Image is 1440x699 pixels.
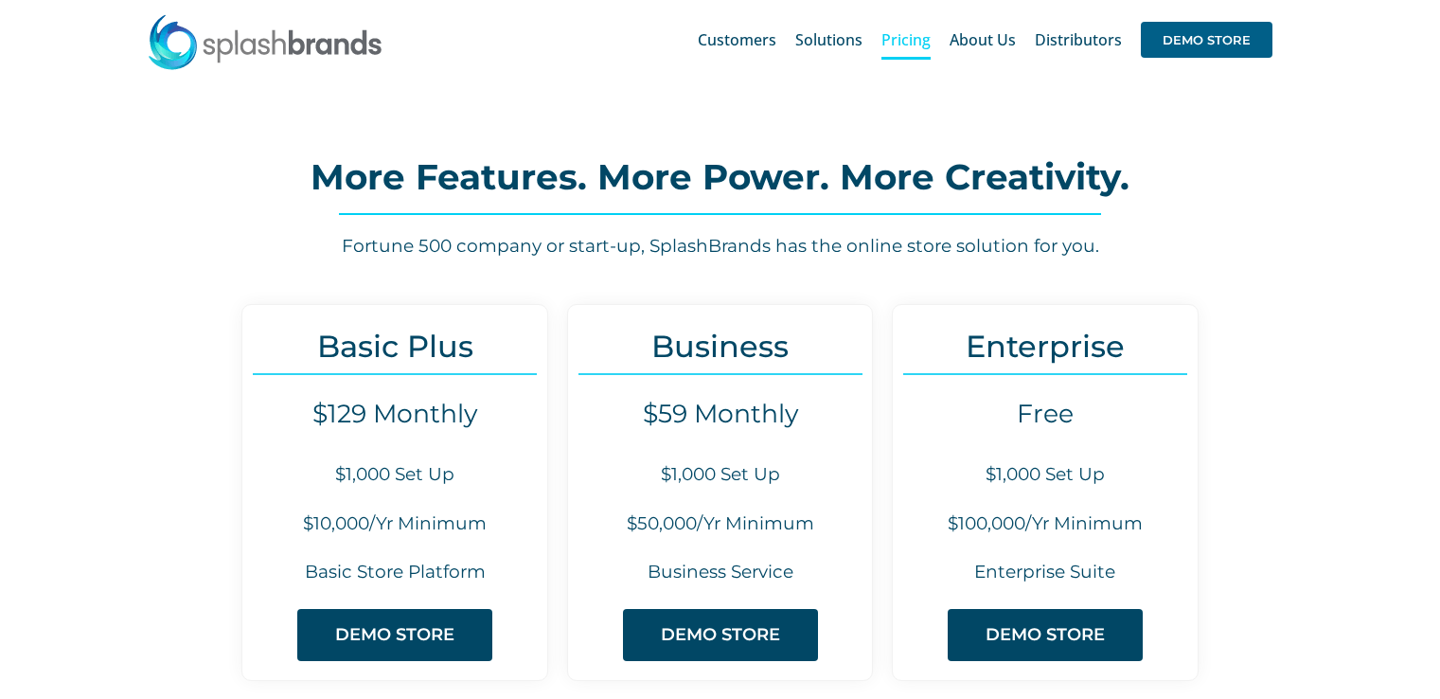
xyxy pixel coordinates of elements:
a: DEMO STORE [1141,9,1272,70]
a: DEMO STORE [948,609,1143,661]
h4: $59 Monthly [568,399,872,429]
span: DEMO STORE [661,625,780,645]
span: DEMO STORE [986,625,1105,645]
h6: $50,000/Yr Minimum [568,511,872,537]
a: Distributors [1035,9,1122,70]
span: Pricing [881,32,931,47]
h4: Free [893,399,1197,429]
h4: $129 Monthly [242,399,546,429]
h6: $1,000 Set Up [893,462,1197,488]
a: DEMO STORE [623,609,818,661]
h3: Basic Plus [242,329,546,364]
h2: More Features. More Power. More Creativity. [95,158,1345,196]
a: Pricing [881,9,931,70]
span: Customers [698,32,776,47]
h6: $1,000 Set Up [568,462,872,488]
h6: $10,000/Yr Minimum [242,511,546,537]
h6: $1,000 Set Up [242,462,546,488]
span: DEMO STORE [1141,22,1272,58]
nav: Main Menu [698,9,1272,70]
h6: Enterprise Suite [893,560,1197,585]
h6: Basic Store Platform [242,560,546,585]
h6: Fortune 500 company or start-up, SplashBrands has the online store solution for you. [95,234,1345,260]
h6: $100,000/Yr Minimum [893,511,1197,537]
h6: Business Service [568,560,872,585]
span: Solutions [795,32,862,47]
h3: Business [568,329,872,364]
span: DEMO STORE [335,625,454,645]
a: DEMO STORE [297,609,492,661]
span: About Us [950,32,1016,47]
img: SplashBrands.com Logo [147,13,383,70]
h3: Enterprise [893,329,1197,364]
a: Customers [698,9,776,70]
span: Distributors [1035,32,1122,47]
